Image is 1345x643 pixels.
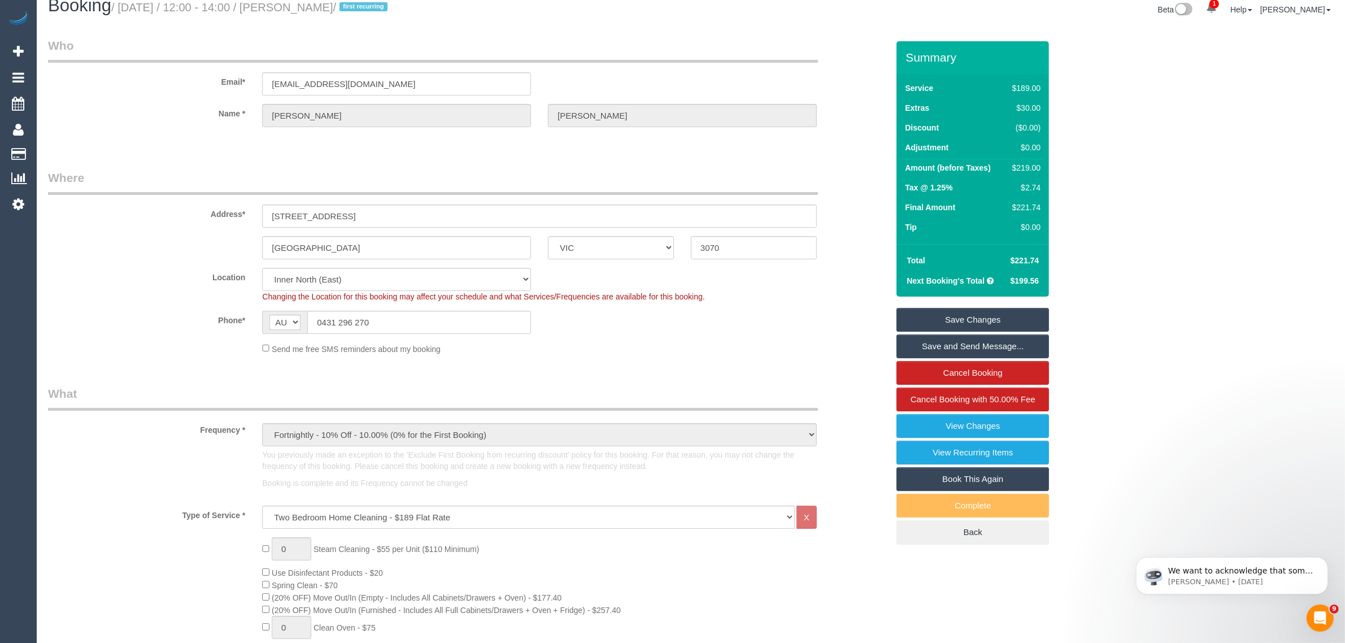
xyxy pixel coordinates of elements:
input: Phone* [307,311,531,334]
input: Suburb* [262,236,531,259]
input: Email* [262,72,531,95]
legend: What [48,385,818,411]
iframe: Intercom notifications message [1119,533,1345,612]
img: New interface [1174,3,1192,18]
span: (20% OFF) Move Out/In (Empty - Includes All Cabinets/Drawers + Oven) - $177.40 [272,593,561,602]
span: Clean Oven - $75 [314,623,376,632]
a: Cancel Booking with 50.00% Fee [896,388,1049,411]
div: $30.00 [1008,102,1041,114]
label: Tax @ 1.25% [905,182,952,193]
span: $199.56 [1011,276,1039,285]
a: Help [1230,5,1252,14]
div: $221.74 [1008,202,1041,213]
label: Phone* [40,311,254,326]
strong: Next Booking's Total [907,276,985,285]
label: Extras [905,102,929,114]
span: Send me free SMS reminders about my booking [272,344,441,353]
span: We want to acknowledge that some users may be experiencing lag or slower performance in our softw... [49,33,194,188]
span: (20% OFF) Move Out/In (Furnished - Includes All Full Cabinets/Drawers + Oven + Fridge) - $257.40 [272,606,621,615]
label: Address* [40,205,254,220]
label: Location [40,268,254,283]
p: Booking is complete and its Frequency cannot be changed [262,477,817,489]
span: / [333,1,391,14]
a: Back [896,520,1049,544]
div: $0.00 [1008,142,1041,153]
div: $0.00 [1008,221,1041,233]
label: Service [905,82,933,94]
a: Book This Again [896,467,1049,491]
span: Changing the Location for this booking may affect your schedule and what Services/Frequencies are... [262,292,704,301]
input: Last Name* [548,104,817,127]
span: Use Disinfectant Products - $20 [272,568,383,577]
a: View Changes [896,414,1049,438]
a: [PERSON_NAME] [1260,5,1331,14]
legend: Where [48,170,818,195]
label: Frequency * [40,420,254,436]
div: ($0.00) [1008,122,1041,133]
label: Final Amount [905,202,955,213]
span: first recurring [339,2,388,11]
a: Save and Send Message... [896,334,1049,358]
div: $2.74 [1008,182,1041,193]
p: You previously made an exception to the 'Exclude First Booking from recurring discount' policy fo... [262,449,817,472]
strong: Total [907,256,925,265]
label: Email* [40,72,254,88]
span: 9 [1330,605,1339,614]
small: / [DATE] / 12:00 - 14:00 / [PERSON_NAME] [111,1,391,14]
span: Steam Cleaning - $55 per Unit ($110 Minimum) [314,545,479,554]
a: Beta [1158,5,1193,14]
input: Post Code* [691,236,817,259]
h3: Summary [906,51,1043,64]
a: Cancel Booking [896,361,1049,385]
a: Save Changes [896,308,1049,332]
label: Discount [905,122,939,133]
span: Spring Clean - $70 [272,581,338,590]
img: Automaid Logo [7,11,29,27]
iframe: Intercom live chat [1307,605,1334,632]
p: Message from Ellie, sent 2d ago [49,44,195,54]
span: $221.74 [1011,256,1039,265]
span: Cancel Booking with 50.00% Fee [911,394,1035,404]
div: $219.00 [1008,162,1041,173]
label: Type of Service * [40,506,254,521]
div: $189.00 [1008,82,1041,94]
input: First Name* [262,104,531,127]
label: Adjustment [905,142,948,153]
a: View Recurring Items [896,441,1049,464]
label: Amount (before Taxes) [905,162,990,173]
label: Name * [40,104,254,119]
legend: Who [48,37,818,63]
label: Tip [905,221,917,233]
